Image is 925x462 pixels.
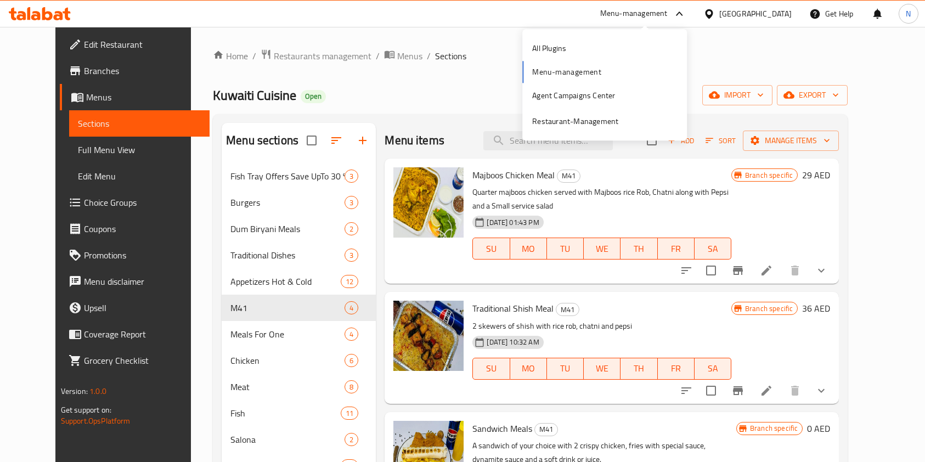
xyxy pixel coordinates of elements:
span: Sandwich Meals [472,420,532,437]
div: Chicken [230,354,345,367]
a: Home [213,49,248,63]
span: SU [477,241,505,257]
span: Select to update [700,259,723,282]
div: Fish11 [222,400,376,426]
span: Menus [86,91,201,104]
div: items [341,407,358,420]
span: TU [551,241,579,257]
div: items [341,275,358,288]
span: import [711,88,764,102]
span: Sort [706,134,736,147]
h6: 0 AED [807,421,830,436]
div: Salona2 [222,426,376,453]
h6: 29 AED [802,167,830,183]
span: 3 [345,171,358,182]
span: Choice Groups [84,196,201,209]
span: Version: [61,384,88,398]
div: M41 [557,170,580,183]
li: / [427,49,431,63]
a: Edit menu item [760,384,773,397]
div: M41 [556,303,579,316]
div: items [345,354,358,367]
div: Appetizers Hot & Cold12 [222,268,376,295]
span: Traditional Shish Meal [472,300,554,317]
li: / [376,49,380,63]
div: Fish Tray Offers Save UpTo 30 % [230,170,345,183]
a: Menus [384,49,422,63]
div: Meat8 [222,374,376,400]
span: Menus [397,49,422,63]
span: Get support on: [61,403,111,417]
div: Menu-management [600,7,668,20]
span: Full Menu View [78,143,201,156]
a: Grocery Checklist [60,347,210,374]
div: Burgers [230,196,345,209]
a: Edit Restaurant [60,31,210,58]
span: Sections [78,117,201,130]
span: MO [515,241,543,257]
a: Promotions [60,242,210,268]
button: WE [584,358,621,380]
button: TH [621,358,657,380]
span: Kuwaiti Cuisine [213,83,296,108]
div: items [345,433,358,446]
div: Fish [230,407,341,420]
span: Dum Biryani Meals [230,222,345,235]
span: Select all sections [300,129,323,152]
a: Menu disclaimer [60,268,210,295]
span: MO [515,360,543,376]
span: Majboos Chicken Meal [472,167,555,183]
span: Salona [230,433,345,446]
a: Coupons [60,216,210,242]
span: Branches [84,64,201,77]
div: Meals For One [230,328,345,341]
span: Menu disclaimer [84,275,201,288]
span: 3 [345,198,358,208]
span: TU [551,360,579,376]
svg: Show Choices [815,264,828,277]
a: Upsell [60,295,210,321]
button: import [702,85,772,105]
nav: breadcrumb [213,49,848,63]
span: M41 [230,301,345,314]
a: Edit menu item [760,264,773,277]
button: export [777,85,848,105]
button: show more [808,257,834,284]
span: SA [699,241,727,257]
div: All Plugins [532,42,566,54]
span: Grocery Checklist [84,354,201,367]
div: [GEOGRAPHIC_DATA] [719,8,792,20]
button: TU [547,238,584,260]
span: 1.0.0 [89,384,106,398]
div: items [345,249,358,262]
button: TH [621,238,657,260]
span: Traditional Dishes [230,249,345,262]
div: Meals For One4 [222,321,376,347]
a: Choice Groups [60,189,210,216]
span: Promotions [84,249,201,262]
img: Traditional Shish Meal [393,301,464,371]
span: Edit Restaurant [84,38,201,51]
a: Edit Menu [69,163,210,189]
div: M414 [222,295,376,321]
span: Open [301,92,326,101]
span: 8 [345,382,358,392]
div: items [345,301,358,314]
a: Menus [60,84,210,110]
button: Branch-specific-item [725,378,751,404]
button: sort-choices [673,378,700,404]
span: Branch specific [741,170,797,181]
span: SA [699,360,727,376]
button: Branch-specific-item [725,257,751,284]
span: TH [625,360,653,376]
button: FR [658,358,695,380]
span: Meat [230,380,345,393]
div: Burgers3 [222,189,376,216]
h2: Menu items [385,132,444,149]
span: Sort items [698,132,743,149]
a: Branches [60,58,210,84]
span: Coverage Report [84,328,201,341]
